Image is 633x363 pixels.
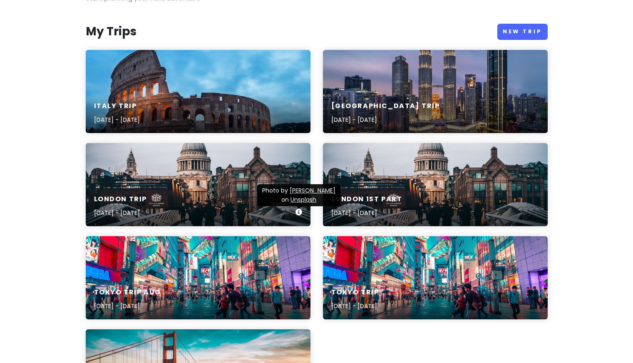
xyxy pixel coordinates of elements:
[331,102,440,111] h6: [GEOGRAPHIC_DATA] Trip
[331,301,379,311] p: [DATE] - [DATE]
[94,301,161,311] p: [DATE] - [DATE]
[331,115,440,124] p: [DATE] - [DATE]
[323,50,548,133] a: high rise building during night time[GEOGRAPHIC_DATA] Trip[DATE] - [DATE]
[94,195,147,204] h6: London Trip
[86,24,137,39] h3: My Trips
[290,186,335,195] a: [PERSON_NAME]
[86,236,310,319] a: people walking on road near well-lit buildingsTokyo Trip Aug[DATE] - [DATE]
[94,288,161,297] h6: Tokyo Trip Aug
[257,184,340,206] div: Photo by on
[94,102,140,111] h6: Italy Trip
[331,288,379,297] h6: Tokyo Trip
[94,115,140,124] p: [DATE] - [DATE]
[497,24,548,40] a: New Trip
[331,208,402,217] p: [DATE] - [DATE]
[94,208,147,217] p: [DATE] - [DATE]
[290,195,316,204] a: Unsplash
[323,236,548,319] a: people walking on road near well-lit buildingsTokyo Trip[DATE] - [DATE]
[323,143,548,226] a: St. Paul's CathedralLondon 1st part[DATE] - [DATE]
[86,143,310,226] a: St. Paul's CathedralLondon Trip[DATE] - [DATE]
[86,50,310,133] a: Colosseum arena photographyItaly Trip[DATE] - [DATE]
[331,195,402,204] h6: London 1st part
